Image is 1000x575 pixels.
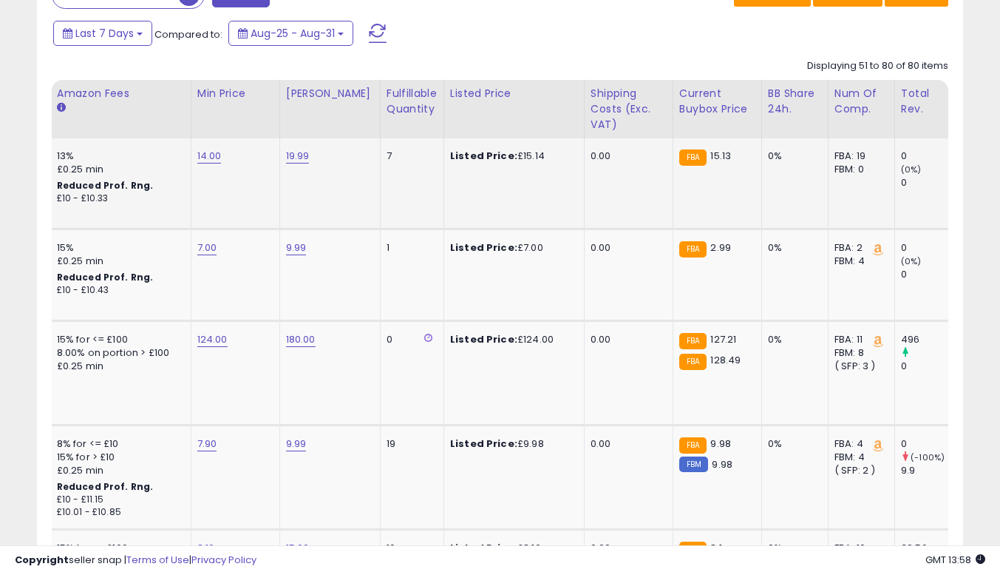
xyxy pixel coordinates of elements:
[15,553,69,567] strong: Copyright
[286,149,310,164] a: 19.99
[15,554,256,568] div: seller snap | |
[387,149,432,163] div: 7
[387,86,438,117] div: Fulfillable Quantity
[834,464,883,477] div: ( SFP: 2 )
[57,437,180,451] div: 8% for <= £10
[911,451,945,463] small: (-100%)
[710,353,741,367] span: 128.49
[834,255,883,268] div: FBM: 4
[57,494,180,506] div: £10 - £11.15
[679,86,755,117] div: Current Buybox Price
[197,241,217,255] a: 7.00
[834,451,883,464] div: FBM: 4
[450,241,573,255] div: £7.00
[387,333,432,346] div: 0
[591,149,661,163] div: 0.00
[768,437,817,451] div: 0%
[57,451,180,464] div: 15% for > £10
[834,360,883,373] div: ( SFP: 3 )
[679,149,707,166] small: FBA
[75,26,134,41] span: Last 7 Days
[710,149,731,163] span: 15.13
[768,241,817,255] div: 0%
[591,333,661,346] div: 0.00
[901,464,961,477] div: 9.9
[126,553,189,567] a: Terms of Use
[591,86,667,132] div: Shipping Costs (Exc. VAT)
[191,553,256,567] a: Privacy Policy
[197,437,217,451] a: 7.90
[710,241,731,255] span: 2.99
[57,333,180,346] div: 15% for <= £100
[834,437,883,451] div: FBA: 4
[450,149,573,163] div: £15.14
[901,268,961,281] div: 0
[591,241,661,255] div: 0.00
[834,333,883,346] div: FBA: 11
[286,437,307,451] a: 9.99
[450,149,517,163] b: Listed Price:
[57,255,180,268] div: £0.25 min
[197,332,228,347] a: 124.00
[679,241,707,258] small: FBA
[286,241,307,255] a: 9.99
[710,332,736,346] span: 127.21
[901,255,922,267] small: (0%)
[286,86,374,101] div: [PERSON_NAME]
[450,333,573,346] div: £124.00
[834,149,883,163] div: FBA: 19
[387,241,432,255] div: 1
[679,437,707,454] small: FBA
[197,149,222,164] a: 14.00
[57,284,180,297] div: £10 - £10.43
[197,86,273,101] div: Min Price
[768,149,817,163] div: 0%
[901,241,961,255] div: 0
[925,553,985,567] span: 2025-09-8 13:58 GMT
[679,457,708,472] small: FBM
[286,332,316,347] a: 180.00
[834,86,888,117] div: Num of Comp.
[228,21,353,46] button: Aug-25 - Aug-31
[768,86,822,117] div: BB Share 24h.
[901,360,961,373] div: 0
[901,164,922,175] small: (0%)
[57,101,66,115] small: Amazon Fees.
[710,437,731,451] span: 9.98
[57,179,154,192] b: Reduced Prof. Rng.
[57,192,180,205] div: £10 - £10.33
[450,332,517,346] b: Listed Price:
[901,176,961,189] div: 0
[57,480,154,493] b: Reduced Prof. Rng.
[834,163,883,176] div: FBM: 0
[53,21,152,46] button: Last 7 Days
[768,333,817,346] div: 0%
[57,271,154,283] b: Reduced Prof. Rng.
[591,437,661,451] div: 0.00
[679,354,707,370] small: FBA
[834,346,883,360] div: FBM: 8
[450,241,517,255] b: Listed Price:
[450,437,573,451] div: £9.98
[57,86,185,101] div: Amazon Fees
[57,241,180,255] div: 15%
[901,149,961,163] div: 0
[57,506,180,519] div: £10.01 - £10.85
[57,149,180,163] div: 13%
[387,437,432,451] div: 19
[807,59,948,73] div: Displaying 51 to 80 of 80 items
[57,464,180,477] div: £0.25 min
[450,437,517,451] b: Listed Price:
[901,437,961,451] div: 0
[154,27,222,41] span: Compared to:
[679,333,707,349] small: FBA
[57,360,180,373] div: £0.25 min
[57,346,180,360] div: 8.00% on portion > £100
[450,86,578,101] div: Listed Price
[712,457,732,471] span: 9.98
[251,26,335,41] span: Aug-25 - Aug-31
[901,86,955,117] div: Total Rev.
[834,241,883,255] div: FBA: 2
[901,333,961,346] div: 496
[57,163,180,176] div: £0.25 min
